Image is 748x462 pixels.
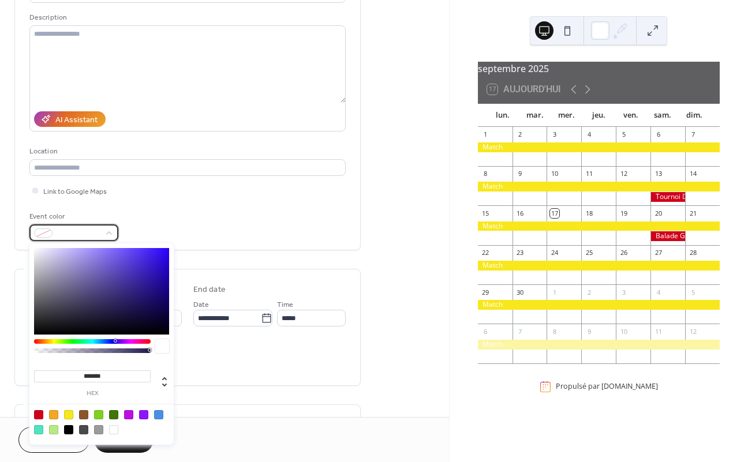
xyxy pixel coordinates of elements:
[481,327,490,336] div: 6
[689,209,697,217] div: 21
[516,130,525,139] div: 2
[585,209,593,217] div: 18
[650,231,685,241] div: Balade Gourmande
[689,288,697,296] div: 5
[585,288,593,296] div: 2
[34,425,43,434] div: #50E3C2
[601,382,658,392] a: [DOMAIN_NAME]
[478,221,720,231] div: Match
[481,130,490,139] div: 1
[689,130,697,139] div: 7
[79,425,88,434] div: #4A4A4A
[79,410,88,419] div: #8B572A
[114,435,133,447] span: Save
[481,170,490,178] div: 8
[43,186,107,198] span: Link to Google Maps
[94,425,103,434] div: #9B9B9B
[585,249,593,257] div: 25
[519,104,551,127] div: mar.
[139,410,148,419] div: #9013FE
[109,425,118,434] div: #FFFFFF
[556,382,658,392] div: Propulsé par
[109,410,118,419] div: #417505
[654,249,663,257] div: 27
[49,410,58,419] div: #F5A623
[516,327,525,336] div: 7
[478,182,720,191] div: Match
[551,104,582,127] div: mer.
[585,327,593,336] div: 9
[615,104,646,127] div: ven.
[18,427,89,453] button: Cancel
[654,170,663,178] div: 13
[29,12,343,24] div: Description
[49,425,58,434] div: #B8E986
[39,435,69,447] span: Cancel
[34,390,151,397] label: hex
[550,327,559,336] div: 8
[654,209,663,217] div: 20
[193,284,226,296] div: End date
[646,104,678,127] div: sam.
[478,62,720,76] div: septembre 2025
[94,410,103,419] div: #7ED321
[478,142,720,152] div: Match
[619,288,628,296] div: 3
[64,425,73,434] div: #000000
[193,299,209,311] span: Date
[64,410,73,419] div: #F8E71C
[619,327,628,336] div: 10
[478,261,720,271] div: Match
[481,249,490,257] div: 22
[585,130,593,139] div: 4
[29,211,116,223] div: Event color
[481,288,490,296] div: 29
[481,209,490,217] div: 15
[550,170,559,178] div: 10
[124,410,133,419] div: #BD10E0
[619,209,628,217] div: 19
[654,327,663,336] div: 11
[654,288,663,296] div: 4
[689,327,697,336] div: 12
[277,299,293,311] span: Time
[583,104,615,127] div: jeu.
[689,249,697,257] div: 28
[516,170,525,178] div: 9
[516,288,525,296] div: 30
[550,249,559,257] div: 24
[689,170,697,178] div: 14
[619,130,628,139] div: 5
[650,192,685,202] div: Tournoi Dousse-Morel
[34,111,106,127] button: AI Assistant
[29,145,343,157] div: Location
[516,249,525,257] div: 23
[478,340,720,350] div: Match
[34,410,43,419] div: #D0021B
[654,130,663,139] div: 6
[619,170,628,178] div: 12
[154,410,163,419] div: #4A90E2
[679,104,710,127] div: dim.
[487,104,519,127] div: lun.
[55,114,98,126] div: AI Assistant
[516,209,525,217] div: 16
[619,249,628,257] div: 26
[585,170,593,178] div: 11
[550,209,559,217] div: 17
[550,130,559,139] div: 3
[478,300,720,310] div: Match
[550,288,559,296] div: 1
